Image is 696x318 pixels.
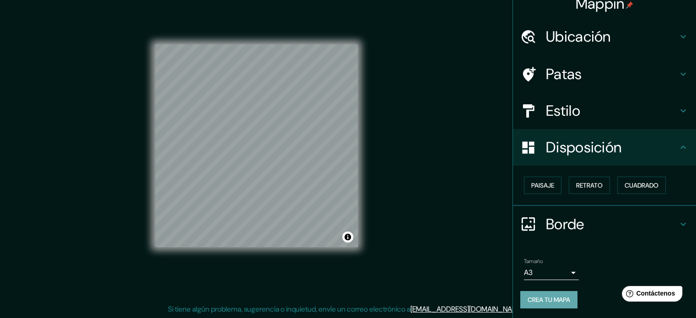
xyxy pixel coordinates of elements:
[546,215,584,234] font: Borde
[625,181,658,189] font: Cuadrado
[513,56,696,92] div: Patas
[524,258,543,265] font: Tamaño
[524,265,579,280] div: A3
[528,296,570,304] font: Crea tu mapa
[576,181,603,189] font: Retrato
[531,181,554,189] font: Paisaje
[615,282,686,308] iframe: Lanzador de widgets de ayuda
[342,232,353,243] button: Activar o desactivar atribución
[524,177,561,194] button: Paisaje
[410,304,523,314] a: [EMAIL_ADDRESS][DOMAIN_NAME]
[569,177,610,194] button: Retrato
[513,129,696,166] div: Disposición
[524,268,533,277] font: A3
[546,138,621,157] font: Disposición
[546,101,580,120] font: Estilo
[520,291,577,308] button: Crea tu mapa
[513,206,696,243] div: Borde
[626,1,633,9] img: pin-icon.png
[513,18,696,55] div: Ubicación
[546,65,582,84] font: Patas
[155,44,358,247] canvas: Mapa
[168,304,410,314] font: Si tiene algún problema, sugerencia o inquietud, envíe un correo electrónico a
[546,27,611,46] font: Ubicación
[513,92,696,129] div: Estilo
[617,177,666,194] button: Cuadrado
